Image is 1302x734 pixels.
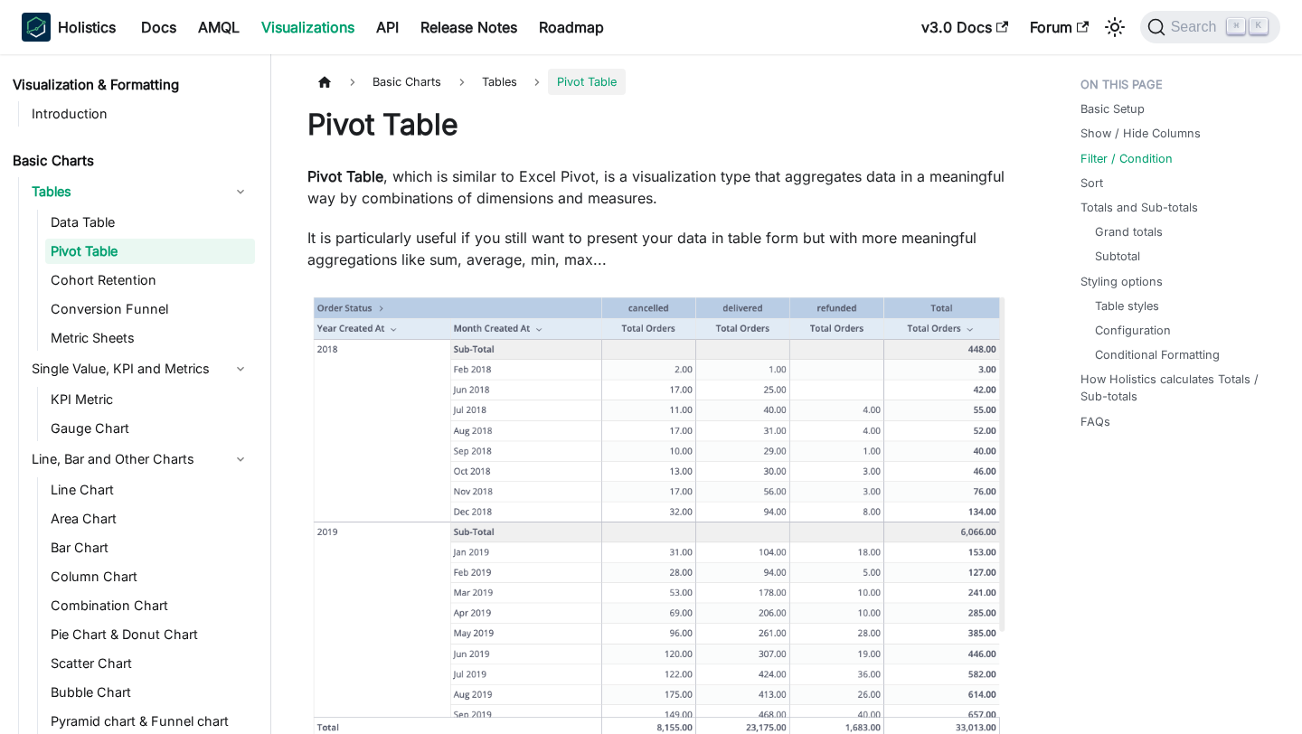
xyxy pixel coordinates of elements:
a: Introduction [26,101,255,127]
a: Area Chart [45,506,255,532]
a: Styling options [1080,273,1163,290]
a: Bubble Chart [45,680,255,705]
a: Filter / Condition [1080,150,1173,167]
img: Holistics [22,13,51,42]
a: Basic Charts [7,148,255,174]
kbd: ⌘ [1227,18,1245,34]
a: Pyramid chart & Funnel chart [45,709,255,734]
a: Visualization & Formatting [7,72,255,98]
p: It is particularly useful if you still want to present your data in table form but with more mean... [307,227,1008,270]
a: Visualizations [250,13,365,42]
a: Basic Setup [1080,100,1145,118]
a: Show / Hide Columns [1080,125,1201,142]
nav: Breadcrumbs [307,69,1008,95]
a: Column Chart [45,564,255,589]
a: Home page [307,69,342,95]
a: Tables [26,177,255,206]
a: Sort [1080,174,1103,192]
a: Grand totals [1095,223,1163,240]
a: Bar Chart [45,535,255,560]
a: Subtotal [1095,248,1140,265]
a: Table styles [1095,297,1159,315]
b: Holistics [58,16,116,38]
a: Data Table [45,210,255,235]
span: Pivot Table [548,69,626,95]
a: How Holistics calculates Totals / Sub-totals [1080,371,1273,405]
a: Line, Bar and Other Charts [26,445,255,474]
a: Forum [1019,13,1099,42]
a: Metric Sheets [45,325,255,351]
span: Basic Charts [363,69,450,95]
a: Totals and Sub-totals [1080,199,1198,216]
a: Configuration [1095,322,1171,339]
strong: Pivot Table [307,167,383,185]
a: Single Value, KPI and Metrics [26,354,255,383]
a: Cohort Retention [45,268,255,293]
a: Release Notes [410,13,528,42]
a: Scatter Chart [45,651,255,676]
p: , which is similar to Excel Pivot, is a visualization type that aggregates data in a meaningful w... [307,165,1008,209]
button: Search (Command+K) [1140,11,1280,43]
a: KPI Metric [45,387,255,412]
a: Line Chart [45,477,255,503]
a: Roadmap [528,13,615,42]
span: Search [1165,19,1228,35]
a: HolisticsHolistics [22,13,116,42]
span: Tables [473,69,526,95]
a: AMQL [187,13,250,42]
a: API [365,13,410,42]
a: Pie Chart & Donut Chart [45,622,255,647]
a: Pivot Table [45,239,255,264]
kbd: K [1250,18,1268,34]
a: Conversion Funnel [45,296,255,322]
a: Combination Chart [45,593,255,618]
a: v3.0 Docs [910,13,1019,42]
h1: Pivot Table [307,107,1008,143]
a: Conditional Formatting [1095,346,1220,363]
a: Docs [130,13,187,42]
a: FAQs [1080,413,1110,430]
a: Gauge Chart [45,416,255,441]
button: Switch between dark and light mode (currently light mode) [1100,13,1129,42]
